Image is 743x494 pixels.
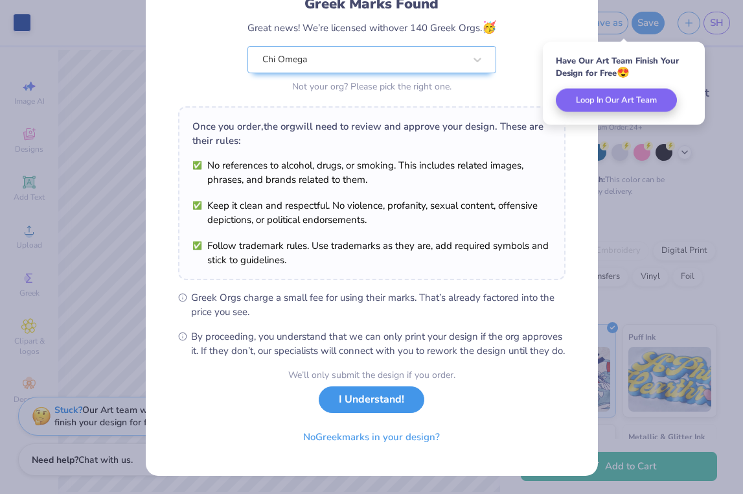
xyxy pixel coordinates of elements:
[319,386,424,413] button: I Understand!
[288,368,455,382] div: We’ll only submit the design if you order.
[247,80,496,93] div: Not your org? Please pick the right one.
[482,19,496,35] span: 🥳
[292,424,451,451] button: NoGreekmarks in your design?
[192,239,551,267] li: Follow trademark rules. Use trademarks as they are, add required symbols and stick to guidelines.
[247,19,496,36] div: Great news! We’re licensed with over 140 Greek Orgs.
[192,198,551,227] li: Keep it clean and respectful. No violence, profanity, sexual content, offensive depictions, or po...
[617,65,630,80] span: 😍
[556,89,677,112] button: Loop In Our Art Team
[192,158,551,187] li: No references to alcohol, drugs, or smoking. This includes related images, phrases, and brands re...
[191,290,566,319] span: Greek Orgs charge a small fee for using their marks. That’s already factored into the price you see.
[191,329,566,358] span: By proceeding, you understand that we can only print your design if the org approves it. If they ...
[192,119,551,148] div: Once you order, the org will need to review and approve your design. These are their rules:
[556,55,692,79] div: Have Our Art Team Finish Your Design for Free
